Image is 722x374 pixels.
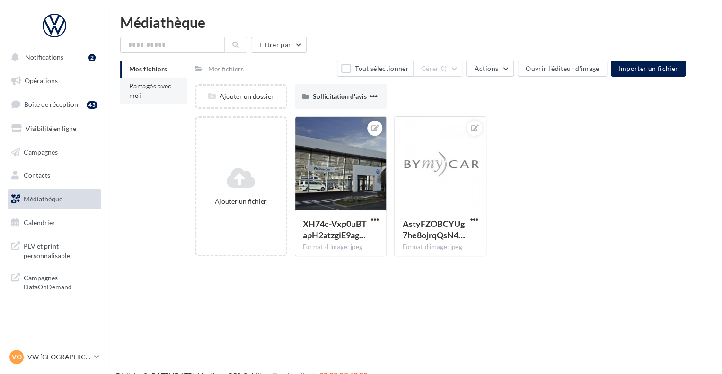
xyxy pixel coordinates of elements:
[402,218,465,240] span: AstyFZOBCYUg7he8ojrqQsN4oBVarAnSVvgPO-Mv4g3bjypmW351sjS9SofO4043eFA8DBJtWJ7-8bm10g=s0
[6,119,103,139] a: Visibilité en ligne
[24,171,50,179] span: Contacts
[200,197,282,206] div: Ajouter un fichier
[618,64,678,72] span: Importer un fichier
[196,92,286,101] div: Ajouter un dossier
[24,148,58,156] span: Campagnes
[129,65,167,73] span: Mes fichiers
[518,61,607,77] button: Ouvrir l'éditeur d'image
[6,236,103,264] a: PLV et print personnalisable
[413,61,463,77] button: Gérer(0)
[6,189,103,209] a: Médiathèque
[25,77,58,85] span: Opérations
[12,352,22,362] span: VO
[24,100,78,108] span: Boîte de réception
[88,54,96,61] div: 2
[208,64,244,74] div: Mes fichiers
[474,64,498,72] span: Actions
[313,92,367,100] span: Sollicitation d'avis
[251,37,307,53] button: Filtrer par
[611,61,686,77] button: Importer un fichier
[466,61,513,77] button: Actions
[24,271,97,292] span: Campagnes DataOnDemand
[26,124,76,132] span: Visibilité en ligne
[87,101,97,109] div: 45
[120,15,711,29] div: Médiathèque
[6,165,103,185] a: Contacts
[6,268,103,296] a: Campagnes DataOnDemand
[24,240,97,260] span: PLV et print personnalisable
[129,82,172,99] span: Partagés avec moi
[27,352,90,362] p: VW [GEOGRAPHIC_DATA]
[25,53,63,61] span: Notifications
[303,218,367,240] span: XH74c-Vxp0uBTapH2atzgiE9agZNr5kGd8XwfdACTTgimeewoeUbLJhI3H5NxrP5SKQuU366zBDnf9Fw=s0
[6,94,103,114] a: Boîte de réception45
[24,218,55,226] span: Calendrier
[439,65,447,72] span: (0)
[303,243,379,252] div: Format d'image: jpeg
[402,243,478,252] div: Format d'image: jpeg
[337,61,413,77] button: Tout sélectionner
[6,142,103,162] a: Campagnes
[24,195,62,203] span: Médiathèque
[6,47,99,67] button: Notifications 2
[6,213,103,233] a: Calendrier
[6,71,103,91] a: Opérations
[8,348,101,366] a: VO VW [GEOGRAPHIC_DATA]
